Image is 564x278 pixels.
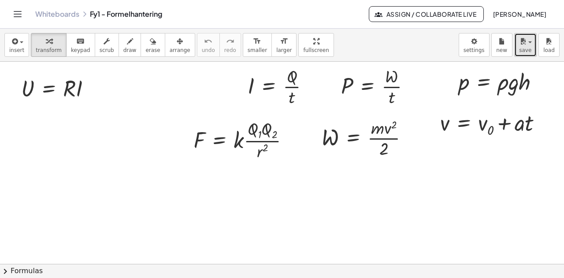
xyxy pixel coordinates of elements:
span: insert [9,47,24,53]
i: format_size [280,36,288,47]
span: [PERSON_NAME] [493,10,546,18]
span: transform [36,47,62,53]
span: larger [276,47,292,53]
button: undoundo [197,33,220,57]
i: keyboard [76,36,85,47]
span: smaller [248,47,267,53]
button: draw [119,33,141,57]
span: new [496,47,507,53]
button: settings [459,33,490,57]
button: load [538,33,560,57]
button: redoredo [219,33,241,57]
button: arrange [165,33,195,57]
span: keypad [71,47,90,53]
button: transform [31,33,67,57]
span: erase [145,47,160,53]
button: save [514,33,537,57]
button: Assign / Collaborate Live [369,6,484,22]
i: undo [204,36,212,47]
span: settings [464,47,485,53]
button: new [491,33,512,57]
i: redo [226,36,234,47]
span: load [543,47,555,53]
button: insert [4,33,29,57]
button: format_sizelarger [271,33,297,57]
button: keyboardkeypad [66,33,95,57]
span: draw [123,47,137,53]
button: scrub [95,33,119,57]
span: arrange [170,47,190,53]
span: Assign / Collaborate Live [376,10,476,18]
span: scrub [100,47,114,53]
button: [PERSON_NAME] [486,6,553,22]
i: format_size [253,36,261,47]
button: Toggle navigation [11,7,25,21]
a: Whiteboards [35,10,79,19]
span: save [519,47,531,53]
span: undo [202,47,215,53]
span: redo [224,47,236,53]
button: erase [141,33,165,57]
span: fullscreen [303,47,329,53]
button: format_sizesmaller [243,33,272,57]
button: fullscreen [298,33,334,57]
